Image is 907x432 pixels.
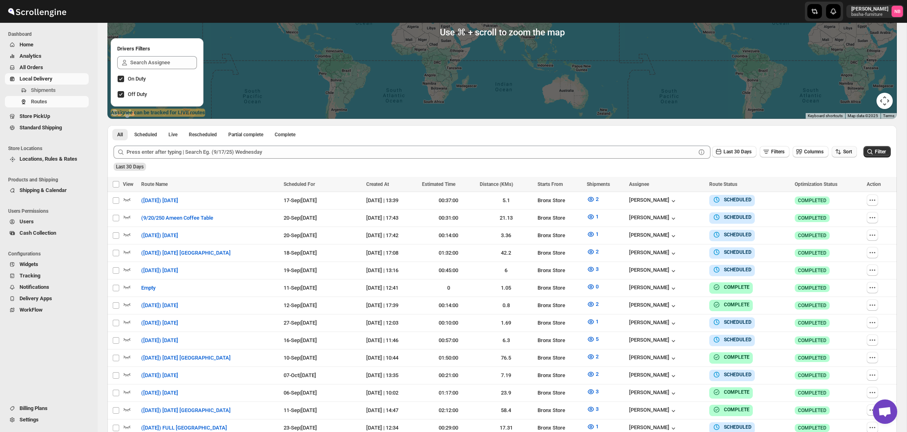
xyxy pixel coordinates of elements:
div: 01:32:00 [422,249,475,257]
img: Google [109,108,136,119]
span: Notifications [20,284,49,290]
div: [DATE] | 11:46 [366,336,417,345]
span: Scheduled [134,131,157,138]
span: 10-Sep | [DATE] [284,355,317,361]
button: [PERSON_NAME] [629,267,678,275]
span: 1 [596,319,599,325]
span: ([DATE]) [DATE] [141,336,178,345]
button: SCHEDULED [712,423,752,431]
span: 2 [596,196,599,202]
div: 00:45:00 [422,266,475,275]
button: Filters [760,146,789,157]
button: ([DATE]) [DATE] [136,229,183,242]
div: Bronx Store [538,371,582,380]
span: Configurations [8,251,92,257]
div: 21.13 [480,214,533,222]
img: ScrollEngine [7,1,68,22]
span: Analytics [20,53,42,59]
b: SCHEDULED [724,197,752,203]
button: ([DATE]) [DATE] [136,299,183,312]
button: 2 [582,193,603,206]
div: Bronx Store [538,424,582,432]
span: Last 30 Days [116,164,144,170]
span: Settings [20,417,39,423]
div: [DATE] | 17:42 [366,231,417,240]
div: Bronx Store [538,389,582,397]
div: [PERSON_NAME] [629,407,678,415]
div: Bronx Store [538,336,582,345]
span: Shipments [587,181,610,187]
button: COMPLETE [712,301,750,309]
div: [PERSON_NAME] [629,284,678,292]
button: Shipments [5,85,89,96]
button: 3 [582,385,603,398]
div: [PERSON_NAME] [629,337,678,345]
span: Complete [275,131,295,138]
div: [DATE] | 12:41 [366,284,417,292]
label: Assignee can be tracked for LIVE routes [111,109,205,117]
button: 2 [582,245,603,258]
span: Cash Collection [20,230,56,236]
div: 6 [480,266,533,275]
div: [DATE] | 17:43 [366,214,417,222]
span: Action [867,181,881,187]
button: SCHEDULED [712,266,752,274]
span: 16-Sep | [DATE] [284,337,317,343]
span: Tracking [20,273,40,279]
a: Terms (opens in new tab) [883,113,894,118]
b: COMPLETE [724,354,750,360]
button: COMPLETE [712,353,750,361]
div: Bronx Store [538,406,582,415]
div: Bronx Store [538,301,582,310]
button: [PERSON_NAME] [629,232,678,240]
span: On Duty [128,76,146,82]
b: SCHEDULED [724,319,752,325]
button: SCHEDULED [712,371,752,379]
button: ([DATE]) [DATE] [GEOGRAPHIC_DATA] [136,351,236,364]
button: ([DATE]) [DATE] [136,334,183,347]
span: Starts From [538,181,563,187]
span: Home [20,41,33,48]
div: [DATE] | 12:03 [366,319,417,327]
span: All [117,131,123,138]
span: 19-Sep | [DATE] [284,267,317,273]
button: [PERSON_NAME] [629,354,678,362]
button: 2 [582,298,603,311]
span: Distance (KMs) [480,181,513,187]
span: Users [20,218,34,225]
div: 1.69 [480,319,533,327]
b: COMPLETE [724,407,750,412]
button: 2 [582,350,603,363]
button: User menu [846,5,904,18]
span: COMPLETED [798,232,826,239]
span: ([DATE]) [DATE] [GEOGRAPHIC_DATA] [141,354,231,362]
div: 00:29:00 [422,424,475,432]
span: ([DATE]) [DATE] [141,319,178,327]
text: NB [894,9,900,14]
span: View [123,181,133,187]
span: COMPLETED [798,320,826,326]
span: 12-Sep | [DATE] [284,302,317,308]
button: ([DATE]) [DATE] [GEOGRAPHIC_DATA] [136,404,236,417]
span: 11-Sep | [DATE] [284,285,317,291]
span: 20-Sep | [DATE] [284,232,317,238]
div: [PERSON_NAME] [629,214,678,223]
span: 2 [596,371,599,377]
div: 0.8 [480,301,533,310]
p: [PERSON_NAME] [851,6,888,12]
span: 18-Sep | [DATE] [284,250,317,256]
span: ([DATE]) [DATE] [141,371,178,380]
input: Search Assignee [130,56,197,69]
button: [PERSON_NAME] [629,197,678,205]
span: ([DATE]) [DATE] [141,231,178,240]
span: Nael Basha [892,6,903,17]
button: Columns [793,146,828,157]
button: [PERSON_NAME] [629,372,678,380]
b: COMPLETE [724,302,750,308]
button: [PERSON_NAME] [629,302,678,310]
span: Columns [804,149,824,155]
span: 27-Sep | [DATE] [284,320,317,326]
